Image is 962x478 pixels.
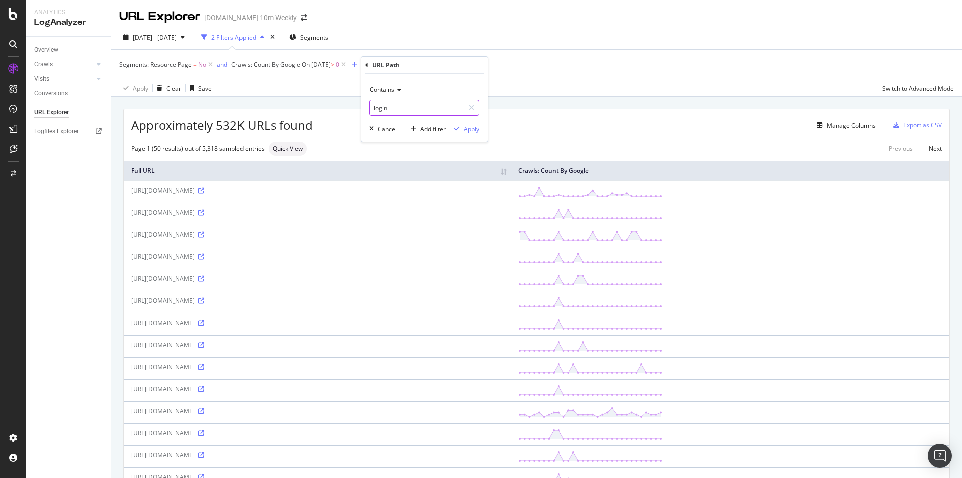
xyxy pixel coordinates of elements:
[268,32,277,42] div: times
[131,274,503,283] div: [URL][DOMAIN_NAME]
[370,85,394,94] span: Contains
[131,117,313,134] span: Approximately 532K URLs found
[928,444,952,468] div: Open Intercom Messenger
[124,161,511,181] th: Full URL: activate to sort column ascending
[301,14,307,21] div: arrow-right-arrow-left
[153,80,181,96] button: Clear
[131,363,503,371] div: [URL][DOMAIN_NAME]
[34,74,94,84] a: Visits
[131,186,503,195] div: [URL][DOMAIN_NAME]
[119,60,192,69] span: Segments: Resource Page
[119,29,189,45] button: [DATE] - [DATE]
[348,59,388,71] button: Add Filter
[204,13,297,23] div: [DOMAIN_NAME] 10m Weekly
[133,84,148,93] div: Apply
[131,341,503,349] div: [URL][DOMAIN_NAME]
[827,121,876,130] div: Manage Columns
[34,8,103,17] div: Analytics
[34,59,94,70] a: Crawls
[131,385,503,393] div: [URL][DOMAIN_NAME]
[336,58,339,72] span: 0
[34,88,104,99] a: Conversions
[131,451,503,459] div: [URL][DOMAIN_NAME]
[211,33,256,42] div: 2 Filters Applied
[878,80,954,96] button: Switch to Advanced Mode
[511,161,949,181] th: Crawls: Count By Google
[273,146,303,152] span: Quick View
[450,124,479,134] button: Apply
[378,125,397,133] div: Cancel
[231,60,300,69] span: Crawls: Count By Google
[133,33,177,42] span: [DATE] - [DATE]
[34,107,104,118] a: URL Explorer
[131,318,503,327] div: [URL][DOMAIN_NAME]
[882,84,954,93] div: Switch to Advanced Mode
[217,60,227,69] button: and
[407,124,446,134] button: Add filter
[34,88,68,99] div: Conversions
[34,126,79,137] div: Logfiles Explorer
[166,84,181,93] div: Clear
[131,429,503,437] div: [URL][DOMAIN_NAME]
[300,33,328,42] span: Segments
[131,208,503,217] div: [URL][DOMAIN_NAME]
[285,29,332,45] button: Segments
[372,61,400,69] div: URL Path
[131,230,503,239] div: [URL][DOMAIN_NAME]
[131,296,503,305] div: [URL][DOMAIN_NAME]
[34,107,69,118] div: URL Explorer
[813,119,876,131] button: Manage Columns
[34,126,104,137] a: Logfiles Explorer
[193,60,197,69] span: =
[119,8,200,25] div: URL Explorer
[921,141,942,156] a: Next
[198,84,212,93] div: Save
[464,125,479,133] div: Apply
[34,17,103,28] div: LogAnalyzer
[365,124,397,134] button: Cancel
[34,74,49,84] div: Visits
[269,142,307,156] div: neutral label
[34,45,104,55] a: Overview
[34,59,53,70] div: Crawls
[197,29,268,45] button: 2 Filters Applied
[186,80,212,96] button: Save
[119,80,148,96] button: Apply
[131,407,503,415] div: [URL][DOMAIN_NAME]
[131,144,265,153] div: Page 1 (50 results) out of 5,318 sampled entries
[331,60,334,69] span: >
[131,252,503,261] div: [URL][DOMAIN_NAME]
[903,121,942,129] div: Export as CSV
[889,117,942,133] button: Export as CSV
[302,60,331,69] span: On [DATE]
[34,45,58,55] div: Overview
[198,58,206,72] span: No
[420,125,446,133] div: Add filter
